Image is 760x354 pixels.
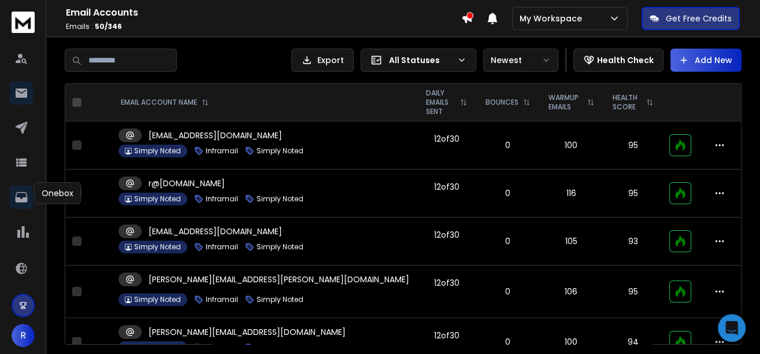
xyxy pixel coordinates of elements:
td: 95 [603,169,662,217]
p: Simply Noted [134,295,181,304]
p: Emails : [66,22,461,31]
p: 0 [483,139,532,151]
div: Open Intercom Messenger [718,314,746,342]
td: 93 [603,217,662,265]
span: 50 / 346 [95,21,122,31]
p: Simply Noted [134,343,181,352]
p: [PERSON_NAME][EMAIL_ADDRESS][DOMAIN_NAME] [149,326,346,338]
p: [EMAIL_ADDRESS][DOMAIN_NAME] [149,226,282,237]
p: 0 [483,286,532,297]
td: 95 [603,121,662,169]
p: Get Free Credits [666,13,732,24]
div: 12 of 30 [433,229,459,241]
p: Simply Noted [257,343,303,352]
h1: Email Accounts [66,6,461,20]
p: Simply Noted [134,146,181,156]
td: 100 [539,121,603,169]
p: BOUNCES [485,98,518,107]
button: Get Free Credits [642,7,740,30]
p: Health Check [597,54,654,66]
p: All Statuses [389,54,453,66]
p: Inframail [206,242,238,252]
button: Export [291,49,354,72]
p: [EMAIL_ADDRESS][DOMAIN_NAME] [149,130,282,141]
div: EMAIL ACCOUNT NAME [121,98,209,107]
div: 12 of 30 [433,181,459,193]
img: logo [12,12,35,33]
div: 12 of 30 [433,133,459,145]
p: [PERSON_NAME][EMAIL_ADDRESS][PERSON_NAME][DOMAIN_NAME] [149,274,409,285]
p: Inframail [206,295,238,304]
p: Inframail [206,194,238,204]
p: Simply Noted [257,194,303,204]
p: 0 [483,187,532,199]
p: DAILY EMAILS SENT [426,89,455,116]
button: Newest [483,49,558,72]
button: R [12,324,35,347]
button: Health Check [573,49,663,72]
button: Add New [670,49,742,72]
div: 12 of 30 [433,277,459,289]
p: HEALTH SCORE [613,93,642,112]
p: Simply Noted [134,242,181,252]
p: Simply Noted [134,194,181,204]
p: Simply Noted [257,146,303,156]
td: 95 [603,265,662,318]
p: r@[DOMAIN_NAME] [149,178,225,189]
p: Inframail [206,343,238,352]
td: 116 [539,169,603,217]
p: Simply Noted [257,295,303,304]
td: 105 [539,217,603,265]
p: Inframail [206,146,238,156]
td: 106 [539,265,603,318]
div: 12 of 30 [433,330,459,341]
p: 0 [483,235,532,247]
p: 0 [483,336,532,348]
div: Onebox [34,182,81,204]
p: Simply Noted [257,242,303,252]
p: WARMUP EMAILS [548,93,583,112]
p: My Workspace [520,13,587,24]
